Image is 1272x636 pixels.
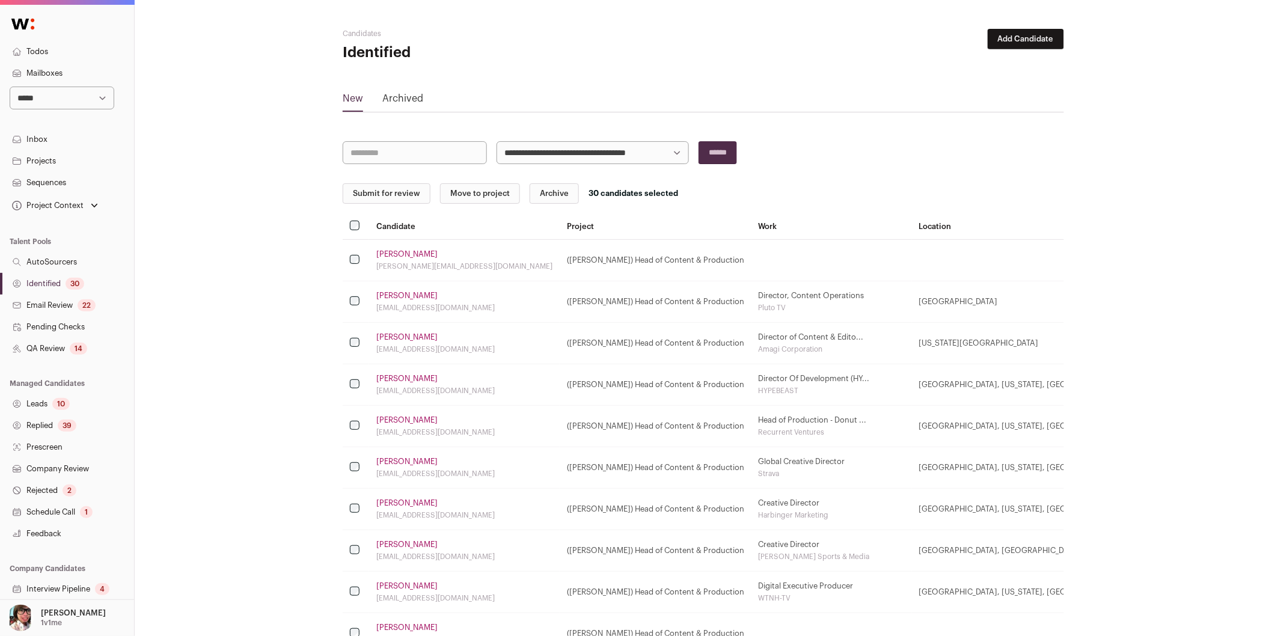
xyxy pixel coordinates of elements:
div: Recurrent Ventures [759,427,905,437]
a: New [343,91,363,111]
div: [EMAIL_ADDRESS][DOMAIN_NAME] [376,386,552,396]
td: Digital Executive Producer [751,571,912,613]
td: ([PERSON_NAME]) Head of Content & Production [560,530,751,571]
button: Add Candidate [988,29,1064,49]
th: Work [751,213,912,239]
div: 10 [52,398,70,410]
td: ([PERSON_NAME]) Head of Content & Production [560,488,751,530]
div: [EMAIL_ADDRESS][DOMAIN_NAME] [376,552,552,561]
div: [PERSON_NAME] Sports & Media [759,552,905,561]
button: Archive [530,183,579,204]
td: Creative Director [751,530,912,571]
td: ([PERSON_NAME]) Head of Content & Production [560,281,751,322]
a: Archived [382,91,423,111]
div: [EMAIL_ADDRESS][DOMAIN_NAME] [376,593,552,603]
div: Amagi Corporation [759,344,905,354]
div: Strava [759,469,905,479]
a: [PERSON_NAME] [376,457,438,466]
div: 2 [63,485,76,497]
p: 1v1me [41,618,62,628]
button: Submit for review [343,183,430,204]
div: 39 [58,420,76,432]
div: [EMAIL_ADDRESS][DOMAIN_NAME] [376,427,552,437]
a: [PERSON_NAME] [376,291,438,301]
td: [GEOGRAPHIC_DATA], [US_STATE], [GEOGRAPHIC_DATA] [912,364,1171,405]
div: 1 [80,506,93,518]
a: [PERSON_NAME] [376,623,438,632]
td: Global Creative Director [751,447,912,488]
h2: Candidates [343,29,583,38]
td: ([PERSON_NAME]) Head of Content & Production [560,239,751,281]
td: Head of Production - Donut ... [751,405,912,447]
td: Director, Content Operations [751,281,912,322]
div: [EMAIL_ADDRESS][DOMAIN_NAME] [376,469,552,479]
img: 14759586-medium_jpg [7,605,34,631]
div: 30 [66,278,84,290]
div: HYPEBEAST [759,386,905,396]
td: [US_STATE][GEOGRAPHIC_DATA] [912,322,1171,364]
div: [PERSON_NAME][EMAIL_ADDRESS][DOMAIN_NAME] [376,261,552,271]
td: ([PERSON_NAME]) Head of Content & Production [560,571,751,613]
div: Harbinger Marketing [759,510,905,520]
button: Move to project [440,183,520,204]
div: 30 candidates selected [589,189,678,198]
div: [EMAIL_ADDRESS][DOMAIN_NAME] [376,344,552,354]
div: [EMAIL_ADDRESS][DOMAIN_NAME] [376,303,552,313]
td: [GEOGRAPHIC_DATA], [US_STATE], [GEOGRAPHIC_DATA] [912,447,1171,488]
td: [GEOGRAPHIC_DATA], [GEOGRAPHIC_DATA], [GEOGRAPHIC_DATA] [912,530,1171,571]
a: [PERSON_NAME] [376,332,438,342]
img: Wellfound [5,12,41,36]
th: Location [912,213,1171,239]
td: Director of Content & Edito... [751,322,912,364]
p: [PERSON_NAME] [41,608,106,618]
td: ([PERSON_NAME]) Head of Content & Production [560,447,751,488]
a: [PERSON_NAME] [376,581,438,591]
td: [GEOGRAPHIC_DATA] [912,281,1171,322]
div: 4 [95,583,109,595]
td: Director Of Development (HY... [751,364,912,405]
td: [GEOGRAPHIC_DATA], [US_STATE], [GEOGRAPHIC_DATA] [912,571,1171,613]
a: [PERSON_NAME] [376,249,438,259]
th: Project [560,213,751,239]
a: [PERSON_NAME] [376,498,438,508]
td: Creative Director [751,488,912,530]
div: [EMAIL_ADDRESS][DOMAIN_NAME] [376,510,552,520]
td: [GEOGRAPHIC_DATA], [US_STATE], [GEOGRAPHIC_DATA] [912,405,1171,447]
h1: Identified [343,43,583,63]
td: ([PERSON_NAME]) Head of Content & Production [560,405,751,447]
a: [PERSON_NAME] [376,415,438,425]
div: WTNH-TV [759,593,905,603]
div: Pluto TV [759,303,905,313]
button: Open dropdown [5,605,108,631]
a: [PERSON_NAME] [376,374,438,384]
div: 22 [78,299,96,311]
button: Open dropdown [10,197,100,214]
td: ([PERSON_NAME]) Head of Content & Production [560,322,751,364]
td: ([PERSON_NAME]) Head of Content & Production [560,364,751,405]
td: [GEOGRAPHIC_DATA], [US_STATE], [GEOGRAPHIC_DATA] [912,488,1171,530]
th: Candidate [369,213,560,239]
div: 14 [70,343,87,355]
div: Project Context [10,201,84,210]
a: [PERSON_NAME] [376,540,438,549]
